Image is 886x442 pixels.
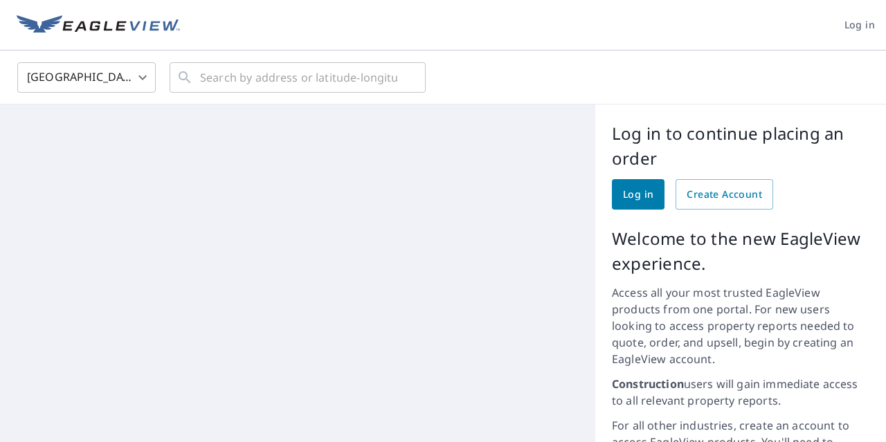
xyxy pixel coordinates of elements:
[844,17,875,34] span: Log in
[676,179,773,210] a: Create Account
[612,376,869,409] p: users will gain immediate access to all relevant property reports.
[612,226,869,276] p: Welcome to the new EagleView experience.
[200,58,397,97] input: Search by address or latitude-longitude
[612,284,869,367] p: Access all your most trusted EagleView products from one portal. For new users looking to access ...
[17,15,180,36] img: EV Logo
[623,186,653,203] span: Log in
[612,179,664,210] a: Log in
[17,58,156,97] div: [GEOGRAPHIC_DATA]
[612,121,869,171] p: Log in to continue placing an order
[687,186,762,203] span: Create Account
[612,376,684,392] strong: Construction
